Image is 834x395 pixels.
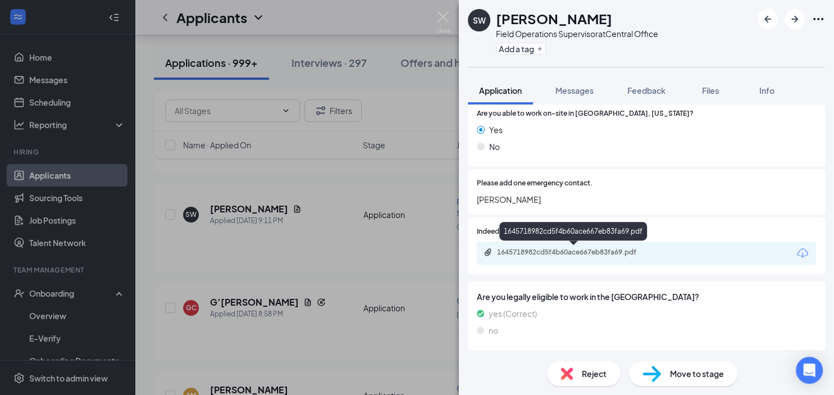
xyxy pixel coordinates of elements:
span: [PERSON_NAME] [477,193,816,206]
span: Application [479,85,522,96]
span: yes (Correct) [489,307,537,320]
div: SW [473,15,486,26]
span: no [489,324,498,337]
div: Open Intercom Messenger [796,357,823,384]
span: Indeed Resume [477,226,526,237]
svg: Ellipses [812,12,825,26]
span: Feedback [627,85,666,96]
svg: ArrowRight [788,12,801,26]
span: Reject [582,367,607,380]
span: No [489,140,500,153]
svg: Paperclip [484,248,493,257]
button: PlusAdd a tag [496,43,546,55]
svg: Download [796,247,809,260]
a: Paperclip1645718982cd5f4b60ace667eb83fa69.pdf [484,248,666,258]
h1: [PERSON_NAME] [496,9,612,28]
span: Are you able to work on-site in [GEOGRAPHIC_DATA], [US_STATE]? [477,108,694,119]
span: Are you legally eligible to work in the [GEOGRAPHIC_DATA]? [477,290,816,303]
span: Files [702,85,719,96]
div: 1645718982cd5f4b60ace667eb83fa69.pdf [499,222,647,240]
div: 1645718982cd5f4b60ace667eb83fa69.pdf [497,248,654,257]
svg: ArrowLeftNew [761,12,774,26]
span: Info [759,85,774,96]
span: Move to stage [670,367,724,380]
button: ArrowLeftNew [758,9,778,29]
svg: Plus [536,46,543,52]
span: Yes [489,124,503,136]
button: ArrowRight [785,9,805,29]
span: Messages [555,85,594,96]
div: Field Operations Supervisor at Central Office [496,28,658,39]
span: Please add one emergency contact. [477,178,593,189]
